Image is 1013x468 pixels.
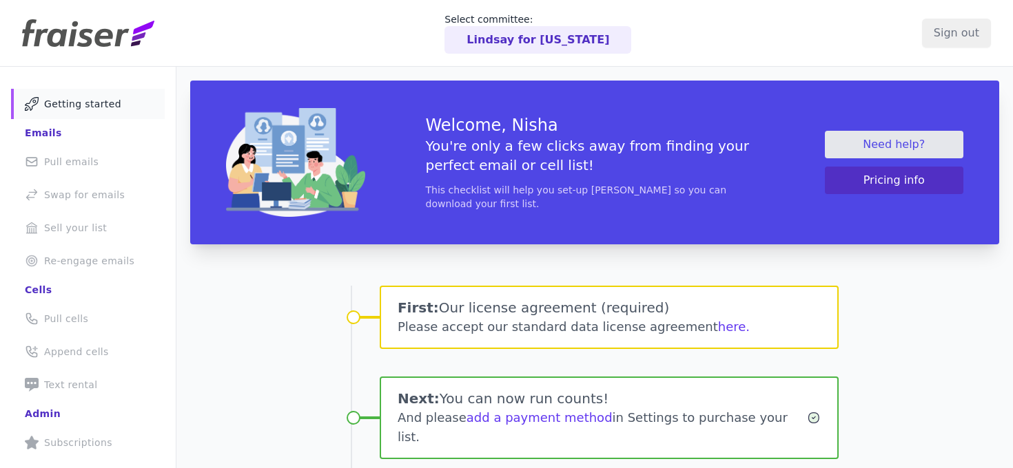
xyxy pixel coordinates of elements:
[398,317,821,337] div: Please accept our standard data license agreement
[44,97,121,111] span: Getting started
[825,167,964,194] button: Pricing info
[444,12,631,26] p: Select committee:
[444,12,631,54] a: Select committee: Lindsay for [US_STATE]
[25,126,62,140] div: Emails
[25,283,52,297] div: Cells
[25,407,61,421] div: Admin
[11,89,165,119] a: Getting started
[426,183,764,211] p: This checklist will help you set-up [PERSON_NAME] so you can download your first list.
[426,114,764,136] h3: Welcome, Nisha
[398,389,807,408] h1: You can now run counts!
[226,108,365,217] img: img
[398,299,439,316] span: First:
[426,136,764,175] h5: You're only a few clicks away from finding your perfect email or cell list!
[467,410,613,425] a: add a payment method
[22,19,154,47] img: Fraiser Logo
[825,131,964,158] a: Need help?
[922,19,991,47] input: Sign out
[398,298,821,317] h1: Our license agreement (required)
[398,390,440,407] span: Next:
[718,317,750,337] button: here.
[398,408,807,447] div: And please in Settings to purchase your list.
[467,32,609,48] p: Lindsay for [US_STATE]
